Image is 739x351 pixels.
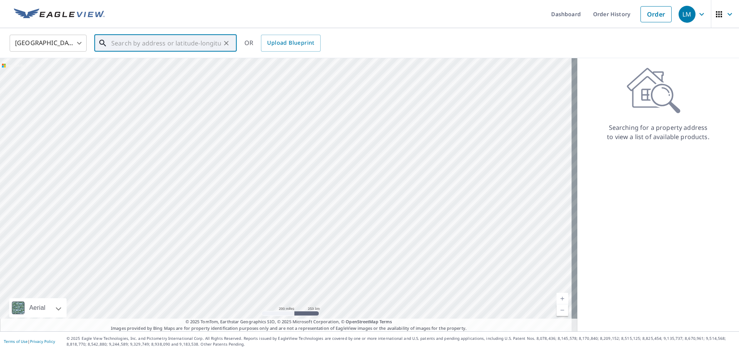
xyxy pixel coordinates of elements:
[380,319,392,324] a: Terms
[244,35,321,52] div: OR
[557,293,568,304] a: Current Level 5, Zoom In
[679,6,696,23] div: LM
[4,339,28,344] a: Terms of Use
[640,6,672,22] a: Order
[4,339,55,344] p: |
[27,298,48,317] div: Aerial
[67,336,735,347] p: © 2025 Eagle View Technologies, Inc. and Pictometry International Corp. All Rights Reserved. Repo...
[261,35,320,52] a: Upload Blueprint
[9,298,67,317] div: Aerial
[10,32,87,54] div: [GEOGRAPHIC_DATA]
[186,319,392,325] span: © 2025 TomTom, Earthstar Geographics SIO, © 2025 Microsoft Corporation, ©
[346,319,378,324] a: OpenStreetMap
[607,123,710,141] p: Searching for a property address to view a list of available products.
[221,38,232,49] button: Clear
[557,304,568,316] a: Current Level 5, Zoom Out
[30,339,55,344] a: Privacy Policy
[267,38,314,48] span: Upload Blueprint
[111,32,221,54] input: Search by address or latitude-longitude
[14,8,105,20] img: EV Logo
